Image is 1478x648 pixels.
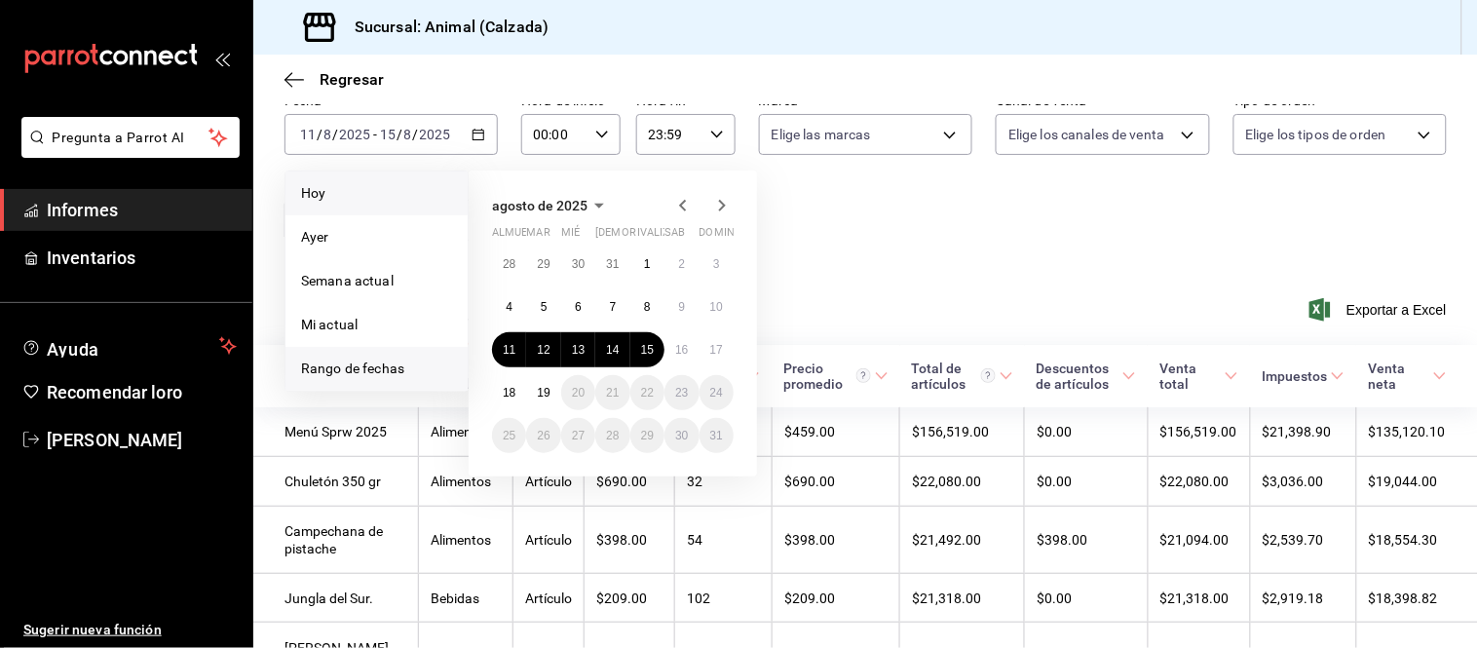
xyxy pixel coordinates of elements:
font: 30 [675,429,688,442]
font: 29 [537,257,550,271]
abbr: 17 de agosto de 2025 [710,343,723,357]
font: $156,519.00 [912,425,989,440]
button: 29 de julio de 2025 [526,247,560,282]
abbr: 30 de julio de 2025 [572,257,585,271]
font: Bebidas [431,591,479,606]
abbr: 7 de agosto de 2025 [610,300,617,314]
font: 31 [606,257,619,271]
font: 17 [710,343,723,357]
font: 19 [537,386,550,400]
font: $398.00 [784,533,835,549]
font: 11 [503,343,515,357]
font: 14 [606,343,619,357]
abbr: 6 de agosto de 2025 [575,300,582,314]
button: 4 de agosto de 2025 [492,289,526,324]
font: $135,120.10 [1369,425,1446,440]
font: $21,492.00 [912,533,981,549]
font: 5 [541,300,548,314]
abbr: 31 de julio de 2025 [606,257,619,271]
font: 12 [537,343,550,357]
abbr: 22 de agosto de 2025 [641,386,654,400]
font: [DEMOGRAPHIC_DATA] [595,226,710,239]
font: Precio promedio [783,361,843,392]
button: 13 de agosto de 2025 [561,332,595,367]
font: $3,036.00 [1263,475,1324,490]
font: Alimentos [431,425,491,440]
font: 25 [503,429,515,442]
input: -- [322,127,332,142]
svg: Precio promedio = Total artículos / cantidad [856,368,871,383]
font: Descuentos de artículos [1037,361,1110,392]
abbr: 4 de agosto de 2025 [506,300,512,314]
button: 6 de agosto de 2025 [561,289,595,324]
button: 28 de agosto de 2025 [595,418,629,453]
font: $2,919.18 [1263,591,1324,606]
font: 23 [675,386,688,400]
font: Rango de fechas [301,361,404,376]
abbr: domingo [700,226,746,247]
abbr: martes [526,226,550,247]
button: 2 de agosto de 2025 [664,247,699,282]
abbr: 19 de agosto de 2025 [537,386,550,400]
button: 15 de agosto de 2025 [630,332,664,367]
abbr: 21 de agosto de 2025 [606,386,619,400]
font: 8 [644,300,651,314]
abbr: 9 de agosto de 2025 [678,300,685,314]
abbr: 31 de agosto de 2025 [710,429,723,442]
button: abrir_cajón_menú [214,51,230,66]
font: Campechana de pistache [284,524,383,557]
font: [PERSON_NAME] [47,430,183,450]
font: / [317,127,322,142]
font: $21,318.00 [1160,591,1230,606]
font: 27 [572,429,585,442]
font: Sucursal: Animal (Calzada) [355,18,549,36]
font: Informes [47,200,118,220]
font: 24 [710,386,723,400]
font: Alimentos [431,533,491,549]
font: 102 [687,591,710,606]
font: 20 [572,386,585,400]
button: 31 de julio de 2025 [595,247,629,282]
font: Sugerir nueva función [23,622,162,637]
font: 26 [537,429,550,442]
font: agosto de 2025 [492,198,587,213]
abbr: 23 de agosto de 2025 [675,386,688,400]
font: 32 [687,475,702,490]
button: 31 de agosto de 2025 [700,418,734,453]
button: 20 de agosto de 2025 [561,375,595,410]
font: Mi actual [301,317,358,332]
abbr: 3 de agosto de 2025 [713,257,720,271]
font: 9 [678,300,685,314]
button: Pregunta a Parrot AI [21,117,240,158]
font: Elige las marcas [772,127,871,142]
button: 18 de agosto de 2025 [492,375,526,410]
font: Artículo [525,475,572,490]
button: 30 de agosto de 2025 [664,418,699,453]
font: mar [526,226,550,239]
font: 7 [610,300,617,314]
font: $209.00 [596,591,647,606]
font: 16 [675,343,688,357]
font: Ayuda [47,339,99,360]
button: 26 de agosto de 2025 [526,418,560,453]
font: 18 [503,386,515,400]
abbr: 28 de julio de 2025 [503,257,515,271]
font: dominio [700,226,746,239]
font: Elige los tipos de orden [1246,127,1386,142]
font: $0.00 [1037,425,1072,440]
button: 25 de agosto de 2025 [492,418,526,453]
button: 30 de julio de 2025 [561,247,595,282]
a: Pregunta a Parrot AI [14,141,240,162]
button: 22 de agosto de 2025 [630,375,664,410]
abbr: jueves [595,226,710,247]
button: 8 de agosto de 2025 [630,289,664,324]
input: ---- [338,127,371,142]
font: Exportar a Excel [1346,302,1447,318]
abbr: 29 de julio de 2025 [537,257,550,271]
abbr: 13 de agosto de 2025 [572,343,585,357]
button: 3 de agosto de 2025 [700,247,734,282]
button: 29 de agosto de 2025 [630,418,664,453]
font: 10 [710,300,723,314]
abbr: miércoles [561,226,580,247]
font: $21,398.90 [1263,425,1332,440]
